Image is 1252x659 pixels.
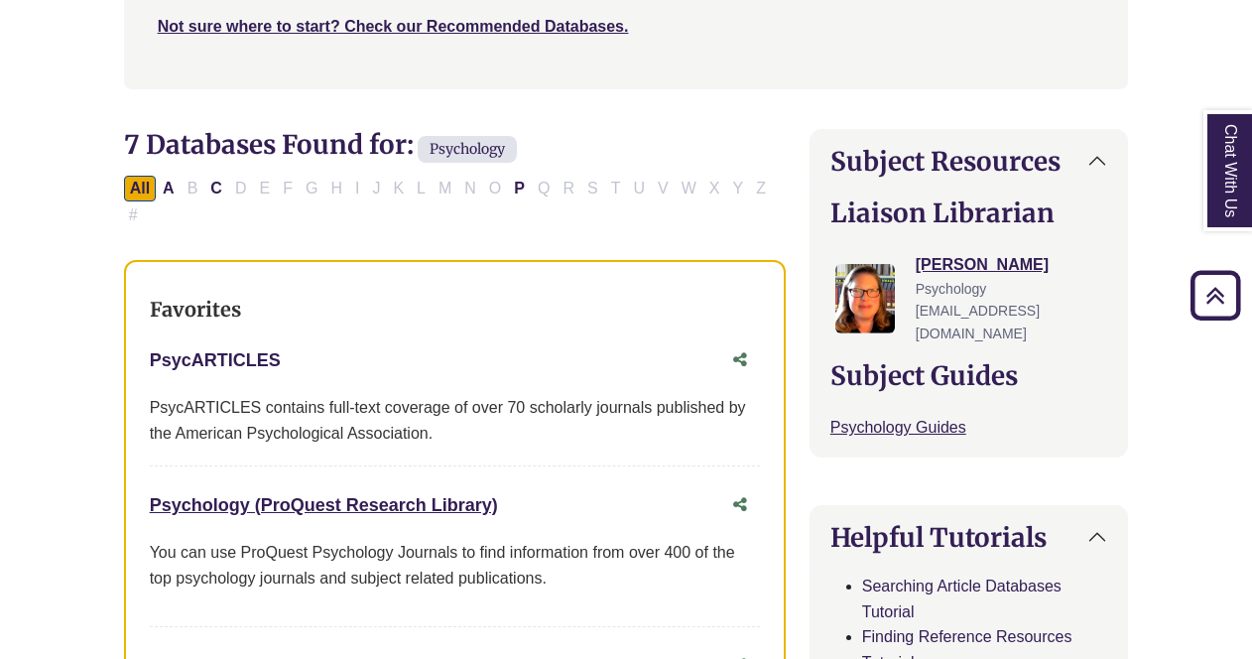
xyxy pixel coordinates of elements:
[830,360,1108,391] h2: Subject Guides
[150,395,760,446] div: PsycARTICLES contains full-text coverage of over 70 scholarly journals published by the American ...
[811,130,1128,193] button: Subject Resources
[720,486,760,524] button: Share this database
[916,256,1049,273] a: [PERSON_NAME]
[862,578,1062,620] a: Searching Article Databases Tutorial
[124,128,414,161] span: 7 Databases Found for:
[124,179,774,222] div: Alpha-list to filter by first letter of database name
[157,176,181,201] button: Filter Results A
[916,303,1040,340] span: [EMAIL_ADDRESS][DOMAIN_NAME]
[811,506,1128,569] button: Helpful Tutorials
[150,298,760,322] h3: Favorites
[150,495,498,515] a: Psychology (ProQuest Research Library)
[508,176,531,201] button: Filter Results P
[204,176,228,201] button: Filter Results C
[150,350,281,370] a: PsycARTICLES
[830,198,1108,228] h2: Liaison Librarian
[124,176,156,201] button: All
[830,419,966,436] a: Psychology Guides
[916,281,987,297] span: Psychology
[418,136,517,163] span: Psychology
[158,18,629,35] a: Not sure where to start? Check our Recommended Databases.
[1184,282,1247,309] a: Back to Top
[835,264,895,333] img: Jessica Moore
[150,540,760,591] p: You can use ProQuest Psychology Journals to find information from over 400 of the top psychology ...
[720,341,760,379] button: Share this database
